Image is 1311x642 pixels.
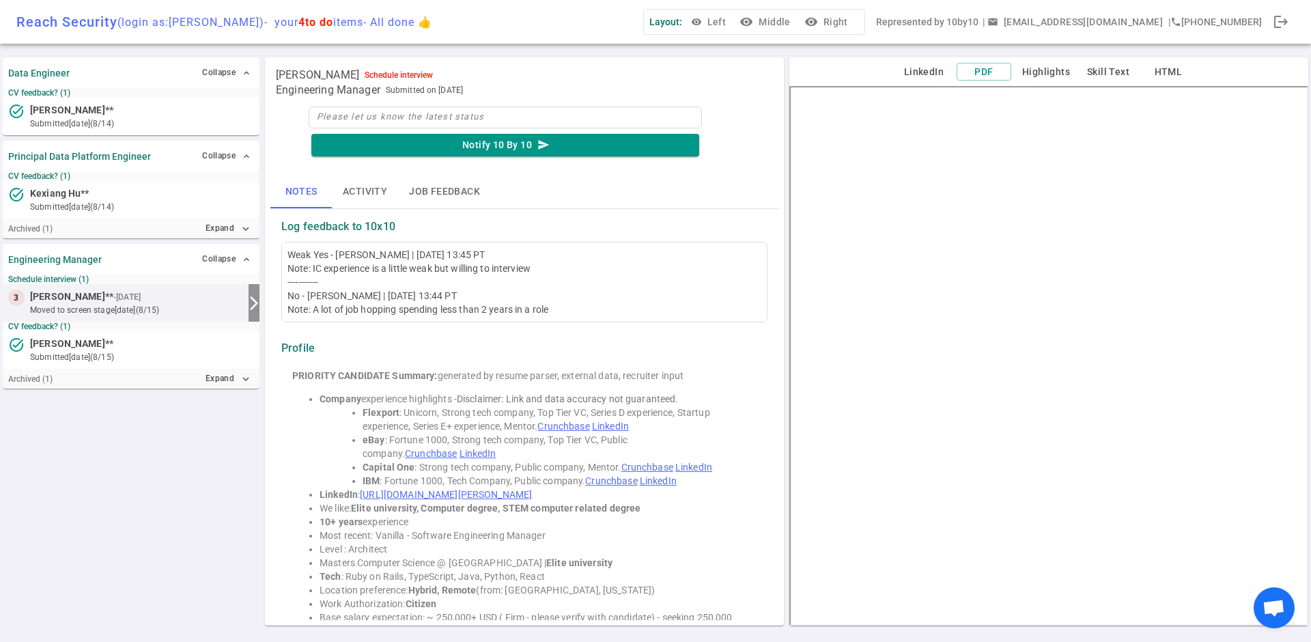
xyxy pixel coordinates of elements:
small: submitted [DATE] (8/15) [30,351,254,363]
span: expand_less [241,254,252,265]
span: 4 to do [298,16,333,29]
a: [URL][DOMAIN_NAME][PERSON_NAME] [360,489,532,500]
small: Archived ( 1 ) [8,374,53,384]
button: Collapse [199,146,254,166]
small: Archived ( 1 ) [8,224,53,234]
li: experience highlights - [320,392,757,406]
i: arrow_forward_ios [246,295,262,311]
div: Done [1267,8,1295,36]
a: Crunchbase [585,475,637,486]
small: Schedule interview (1) [8,275,254,284]
strong: IBM [363,475,380,486]
a: Crunchbase [537,421,589,432]
strong: Elite university, Computer degree, STEM computer related degree [351,503,640,514]
strong: Capital One [363,462,414,473]
button: visibilityRight [802,10,854,35]
button: LinkedIn [897,64,951,81]
strong: eBay [363,434,385,445]
button: Expandexpand_more [202,219,254,238]
i: visibility [739,15,753,29]
span: [PERSON_NAME] [30,290,105,304]
strong: Company [320,393,361,404]
i: task_alt [8,103,25,120]
span: [PERSON_NAME] [30,103,105,117]
span: Disclaimer: Link and data accuracy not guaranteed. [457,393,679,404]
small: CV feedback? (1) [8,171,254,181]
a: Crunchbase [621,462,673,473]
span: [PERSON_NAME] [276,68,359,82]
li: : [320,488,757,501]
li: : Fortune 1000, Strong tech company, Top Tier VC, Public company. [363,433,757,460]
li: Location preference: (from: [GEOGRAPHIC_DATA], [US_STATE]) [320,583,757,597]
div: generated by resume parser, external data, recruiter input [292,369,757,382]
span: expand_less [241,151,252,162]
li: Work Authorization: [320,597,757,611]
button: PDF [957,63,1011,81]
i: visibility [804,15,818,29]
button: HTML [1141,64,1196,81]
iframe: candidate_document_preview__iframe [789,86,1308,626]
button: Left [688,10,731,35]
a: LinkedIn [640,475,677,486]
i: task_alt [8,337,25,353]
strong: Data Engineer [8,68,70,79]
div: Represented by 10by10 | | [PHONE_NUMBER] [876,10,1262,35]
li: : Fortune 1000, Tech Company, Public company. [363,474,757,488]
div: Weak Yes - [PERSON_NAME] | [DATE] 13:45 PT Note: IC experience is a little weak but willing to in... [287,248,761,316]
button: Skill Text [1081,64,1136,81]
li: Masters Computer Science @ [GEOGRAPHIC_DATA] | [320,556,757,570]
a: Crunchbase [405,448,457,459]
div: Schedule interview [365,70,433,80]
div: Reach Security [16,14,432,30]
strong: Hybrid, Remote [408,585,477,596]
button: Expandexpand_more [202,369,254,389]
strong: Engineering Manager [8,254,102,265]
strong: LinkedIn [320,489,358,500]
i: expand_more [240,223,252,235]
button: Collapse [199,249,254,269]
a: Open chat [1254,587,1295,628]
button: Notify 10 By 10send [311,134,699,156]
span: [PERSON_NAME] [30,337,105,351]
div: 3 [8,290,25,306]
small: submitted [DATE] (8/14) [30,117,254,130]
small: CV feedback? (1) [8,88,254,98]
span: visibility [691,16,702,27]
span: Kexiang Hu [30,186,81,201]
i: phone [1170,16,1181,27]
i: send [537,139,550,151]
button: Job feedback [398,176,491,208]
strong: PRIORITY CANDIDATE Summary: [292,370,438,381]
li: : Ruby on Rails, TypeScript, Java, Python, React [320,570,757,583]
strong: 10+ years [320,516,363,527]
li: We like: [320,501,757,515]
button: visibilityMiddle [737,10,795,35]
strong: Flexport [363,407,399,418]
strong: Log feedback to 10x10 [281,220,395,234]
i: task_alt [8,186,25,203]
span: (login as: [PERSON_NAME] ) [117,16,264,29]
button: Open a message box [985,10,1168,35]
i: expand_more [240,373,252,385]
span: Submitted on [DATE] [386,83,463,97]
small: submitted [DATE] (8/14) [30,201,254,213]
a: LinkedIn [460,448,496,459]
button: Notes [270,176,332,208]
li: Level : Architect [320,542,757,556]
strong: Profile [281,341,315,355]
small: moved to Screen stage [DATE] (8/15) [30,304,243,316]
span: Layout: [649,16,682,27]
button: Highlights [1017,64,1075,81]
strong: Elite university [546,557,612,568]
strong: Principal Data Platform Engineer [8,151,151,162]
a: LinkedIn [592,421,629,432]
li: : Unicorn, Strong tech company, Top Tier VC, Series D experience, Startup experience, Series E+ e... [363,406,757,433]
span: logout [1273,14,1289,30]
strong: Citizen [406,598,437,609]
div: basic tabs example [270,176,778,208]
strong: Tech [320,571,341,582]
span: Engineering Manager [276,83,380,97]
button: Collapse [199,63,254,83]
small: - [DATE] [113,291,141,303]
span: email [987,16,998,27]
